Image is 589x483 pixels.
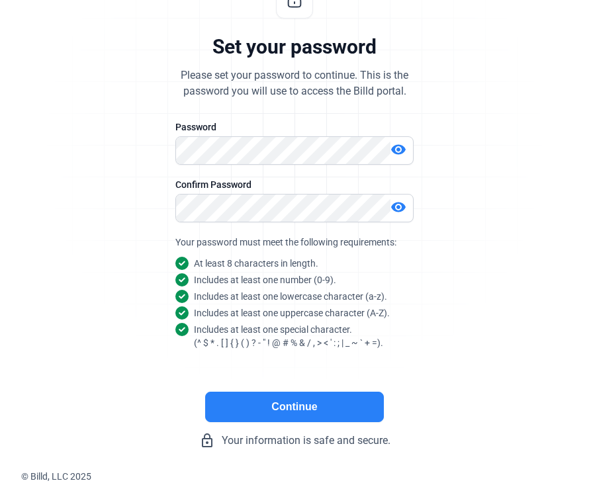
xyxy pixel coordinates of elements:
div: Your information is safe and secure. [96,433,493,449]
div: Please set your password to continue. This is the password you will use to access the Billd portal. [181,67,408,99]
mat-icon: visibility [390,199,406,215]
snap: Includes at least one number (0-9). [194,273,336,286]
button: Continue [205,392,384,422]
div: Your password must meet the following requirements: [175,236,414,249]
snap: At least 8 characters in length. [194,257,318,270]
snap: Includes at least one lowercase character (a-z). [194,290,387,303]
div: Set your password [212,34,377,60]
mat-icon: visibility [390,142,406,157]
mat-icon: lock_outline [199,433,215,449]
div: Password [175,120,414,134]
div: © Billd, LLC 2025 [21,470,589,483]
snap: Includes at least one uppercase character (A-Z). [194,306,390,320]
snap: Includes at least one special character. (^ $ * . [ ] { } ( ) ? - " ! @ # % & / , > < ' : ; | _ ~... [194,323,383,349]
div: Confirm Password [175,178,414,191]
